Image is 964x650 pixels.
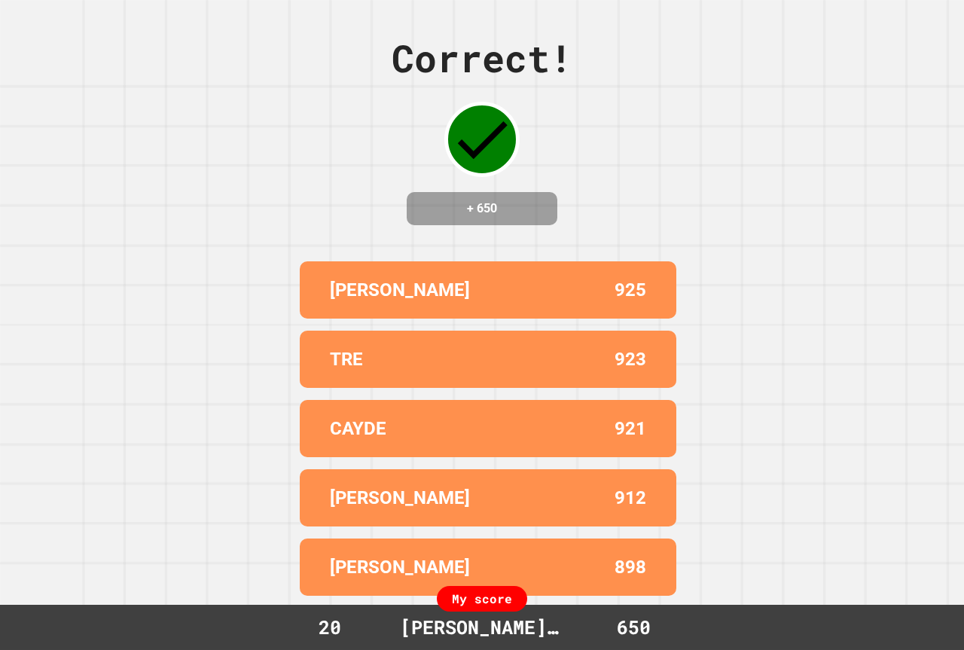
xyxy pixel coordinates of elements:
[579,613,689,642] div: 650
[330,346,363,373] p: TRE
[330,484,470,511] p: [PERSON_NAME]
[392,30,572,87] div: Correct!
[615,346,646,373] p: 923
[330,276,470,304] p: [PERSON_NAME]
[330,554,470,581] p: [PERSON_NAME]
[330,415,386,442] p: CAYDE
[615,415,646,442] p: 921
[615,484,646,511] p: 912
[275,613,385,642] div: 20
[615,276,646,304] p: 925
[422,200,542,218] h4: + 650
[385,613,578,642] div: [PERSON_NAME].M
[615,554,646,581] p: 898
[437,586,527,612] div: My score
